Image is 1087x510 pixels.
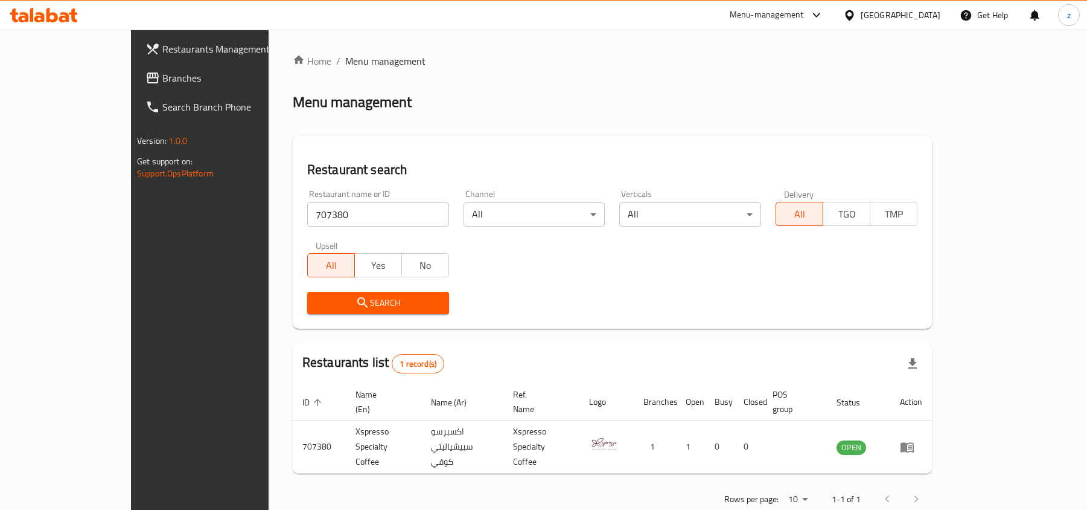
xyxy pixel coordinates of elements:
[513,387,564,416] span: Ref. Name
[676,384,705,421] th: Open
[724,492,779,507] p: Rows per page:
[898,349,927,378] div: Export file
[302,353,444,373] h2: Restaurants list
[589,430,619,460] img: Xspresso Specialty Coffee
[890,384,932,421] th: Action
[634,384,676,421] th: Branches
[773,387,812,416] span: POS group
[293,384,932,474] table: enhanced table
[162,100,303,114] span: Search Branch Phone
[781,205,818,223] span: All
[307,161,917,179] h2: Restaurant search
[619,202,761,227] div: All
[875,205,913,223] span: TMP
[307,253,355,277] button: All
[1067,8,1071,22] span: z
[421,421,503,474] td: اكسبرسو سبيشياليتي كوفي
[317,295,439,311] span: Search
[136,34,313,63] a: Restaurants Management
[137,166,214,181] a: Support.OpsPlatform
[360,257,397,274] span: Yes
[783,491,812,509] div: Rows per page:
[579,384,634,421] th: Logo
[823,202,870,226] button: TGO
[168,133,187,149] span: 1.0.0
[302,395,325,410] span: ID
[307,202,449,227] input: Search for restaurant name or ID..
[734,421,763,474] td: 0
[137,133,167,149] span: Version:
[407,257,444,274] span: No
[431,395,482,410] span: Name (Ar)
[705,421,734,474] td: 0
[503,421,579,474] td: Xspresso Specialty Coffee
[837,441,866,454] span: OPEN
[136,63,313,92] a: Branches
[392,358,444,370] span: 1 record(s)
[837,441,866,455] div: OPEN
[861,8,940,22] div: [GEOGRAPHIC_DATA]
[355,387,407,416] span: Name (En)
[634,421,676,474] td: 1
[900,440,922,454] div: Menu
[734,384,763,421] th: Closed
[162,42,303,56] span: Restaurants Management
[730,8,804,22] div: Menu-management
[828,205,865,223] span: TGO
[676,421,705,474] td: 1
[293,54,932,68] nav: breadcrumb
[137,153,193,169] span: Get support on:
[354,253,402,277] button: Yes
[136,92,313,121] a: Search Branch Phone
[705,384,734,421] th: Busy
[293,421,346,474] td: 707380
[784,190,814,198] label: Delivery
[336,54,340,68] li: /
[162,71,303,85] span: Branches
[316,241,338,250] label: Upsell
[392,354,444,373] div: Total records count
[293,92,412,112] h2: Menu management
[346,421,421,474] td: Xspresso Specialty Coffee
[776,202,823,226] button: All
[464,202,605,227] div: All
[401,253,449,277] button: No
[313,257,350,274] span: All
[307,292,449,314] button: Search
[837,395,876,410] span: Status
[832,492,861,507] p: 1-1 of 1
[870,202,917,226] button: TMP
[345,54,426,68] span: Menu management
